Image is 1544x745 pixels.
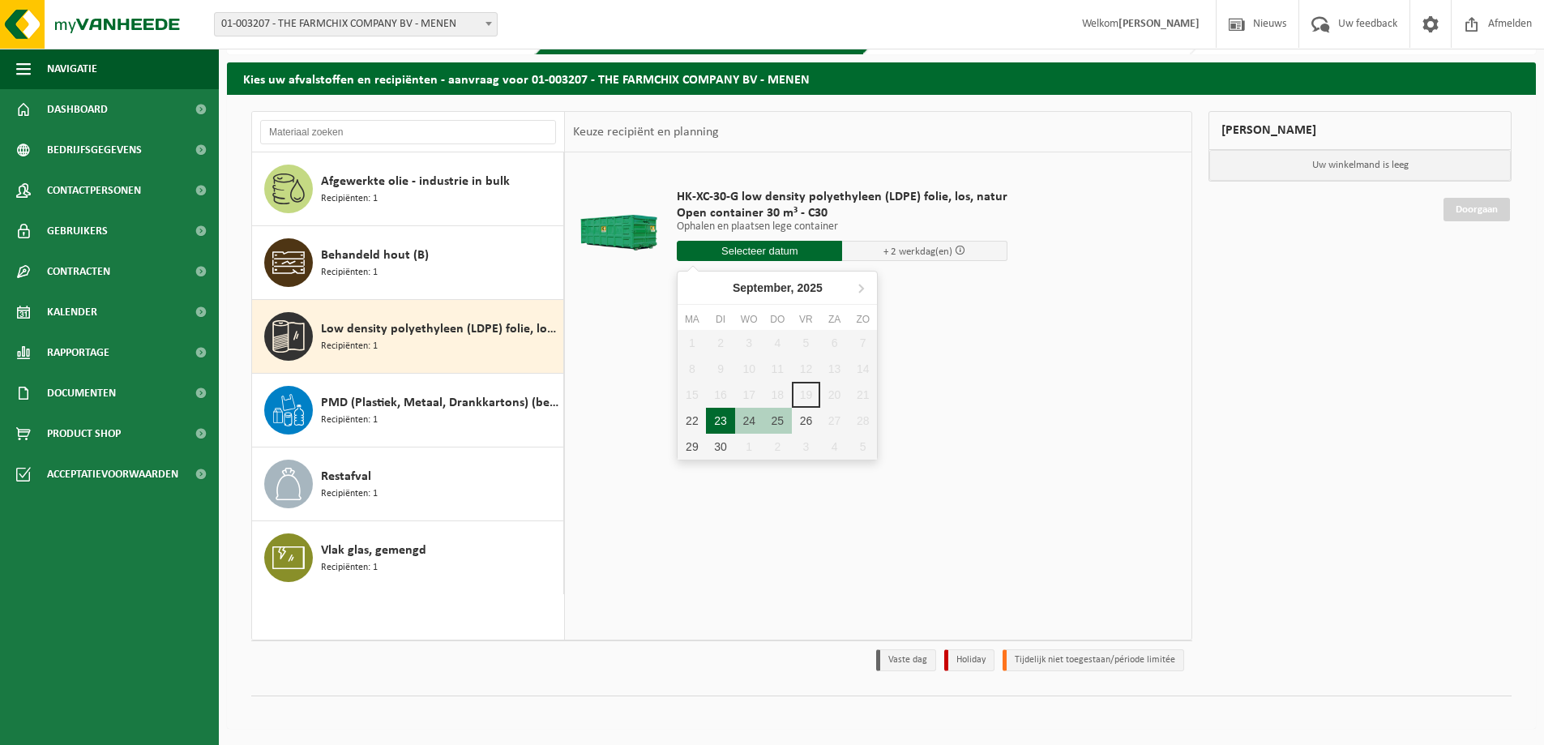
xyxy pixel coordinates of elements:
[321,191,378,207] span: Recipiënten: 1
[47,49,97,89] span: Navigatie
[321,413,378,428] span: Recipiënten: 1
[677,189,1007,205] span: HK-XC-30-G low density polyethyleen (LDPE) folie, los, natur
[252,300,564,374] button: Low density polyethyleen (LDPE) folie, los, naturel Recipiënten: 1
[321,339,378,354] span: Recipiënten: 1
[252,226,564,300] button: Behandeld hout (B) Recipiënten: 1
[849,311,877,328] div: zo
[47,130,142,170] span: Bedrijfsgegevens
[47,373,116,413] span: Documenten
[215,13,497,36] span: 01-003207 - THE FARMCHIX COMPANY BV - MENEN
[763,434,792,460] div: 2
[706,408,734,434] div: 23
[214,12,498,36] span: 01-003207 - THE FARMCHIX COMPANY BV - MENEN
[321,319,559,339] span: Low density polyethyleen (LDPE) folie, los, naturel
[321,172,510,191] span: Afgewerkte olie - industrie in bulk
[1208,111,1512,150] div: [PERSON_NAME]
[252,521,564,594] button: Vlak glas, gemengd Recipiënten: 1
[47,251,110,292] span: Contracten
[678,408,706,434] div: 22
[1443,198,1510,221] a: Doorgaan
[321,486,378,502] span: Recipiënten: 1
[677,205,1007,221] span: Open container 30 m³ - C30
[792,311,820,328] div: vr
[883,246,952,257] span: + 2 werkdag(en)
[763,311,792,328] div: do
[1003,649,1184,671] li: Tijdelijk niet toegestaan/période limitée
[792,408,820,434] div: 26
[321,265,378,280] span: Recipiënten: 1
[252,447,564,521] button: Restafval Recipiënten: 1
[735,311,763,328] div: wo
[678,434,706,460] div: 29
[321,246,429,265] span: Behandeld hout (B)
[47,89,108,130] span: Dashboard
[47,211,108,251] span: Gebruikers
[227,62,1536,94] h2: Kies uw afvalstoffen en recipiënten - aanvraag voor 01-003207 - THE FARMCHIX COMPANY BV - MENEN
[252,374,564,447] button: PMD (Plastiek, Metaal, Drankkartons) (bedrijven) Recipiënten: 1
[47,170,141,211] span: Contactpersonen
[820,311,849,328] div: za
[47,454,178,495] span: Acceptatievoorwaarden
[678,311,706,328] div: ma
[876,649,936,671] li: Vaste dag
[677,221,1007,233] p: Ophalen en plaatsen lege container
[735,434,763,460] div: 1
[565,112,727,152] div: Keuze recipiënt en planning
[677,241,842,261] input: Selecteer datum
[706,311,734,328] div: di
[1118,18,1200,30] strong: [PERSON_NAME]
[1209,150,1511,181] p: Uw winkelmand is leeg
[726,275,829,301] div: September,
[47,292,97,332] span: Kalender
[798,282,823,293] i: 2025
[944,649,994,671] li: Holiday
[763,408,792,434] div: 25
[321,541,426,560] span: Vlak glas, gemengd
[706,434,734,460] div: 30
[47,332,109,373] span: Rapportage
[321,393,559,413] span: PMD (Plastiek, Metaal, Drankkartons) (bedrijven)
[47,413,121,454] span: Product Shop
[735,408,763,434] div: 24
[321,467,371,486] span: Restafval
[252,152,564,226] button: Afgewerkte olie - industrie in bulk Recipiënten: 1
[321,560,378,576] span: Recipiënten: 1
[260,120,556,144] input: Materiaal zoeken
[792,434,820,460] div: 3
